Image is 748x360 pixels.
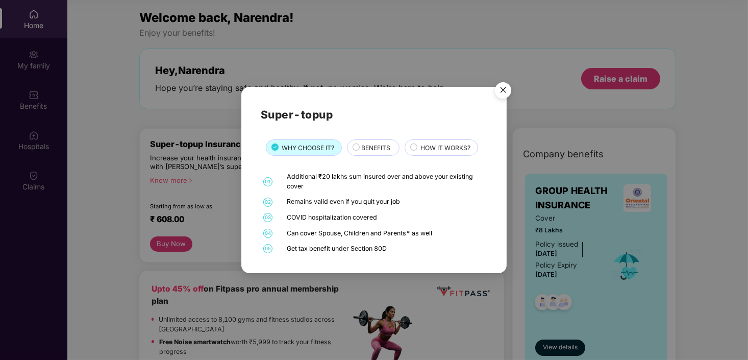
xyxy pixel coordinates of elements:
[263,177,272,186] span: 01
[263,198,272,207] span: 02
[287,213,485,223] div: COVID hospitalization covered
[263,213,272,222] span: 03
[489,78,517,106] img: svg+xml;base64,PHN2ZyB4bWxucz0iaHR0cDovL3d3dy53My5vcmcvMjAwMC9zdmciIHdpZHRoPSI1NiIgaGVpZ2h0PSI1Ni...
[263,244,272,253] span: 05
[287,229,485,238] div: Can cover Spouse, Children and Parents* as well
[489,77,516,105] button: Close
[287,244,485,254] div: Get tax benefit under Section 80D
[361,143,390,153] span: BENEFITS
[287,197,485,207] div: Remains valid even if you quit your job
[263,229,272,238] span: 04
[282,143,335,153] span: WHY CHOOSE IT?
[287,172,485,191] div: Additional ₹20 lakhs sum insured over and above your existing cover
[261,106,487,123] h2: Super-topup
[420,143,470,153] span: HOW IT WORKS?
